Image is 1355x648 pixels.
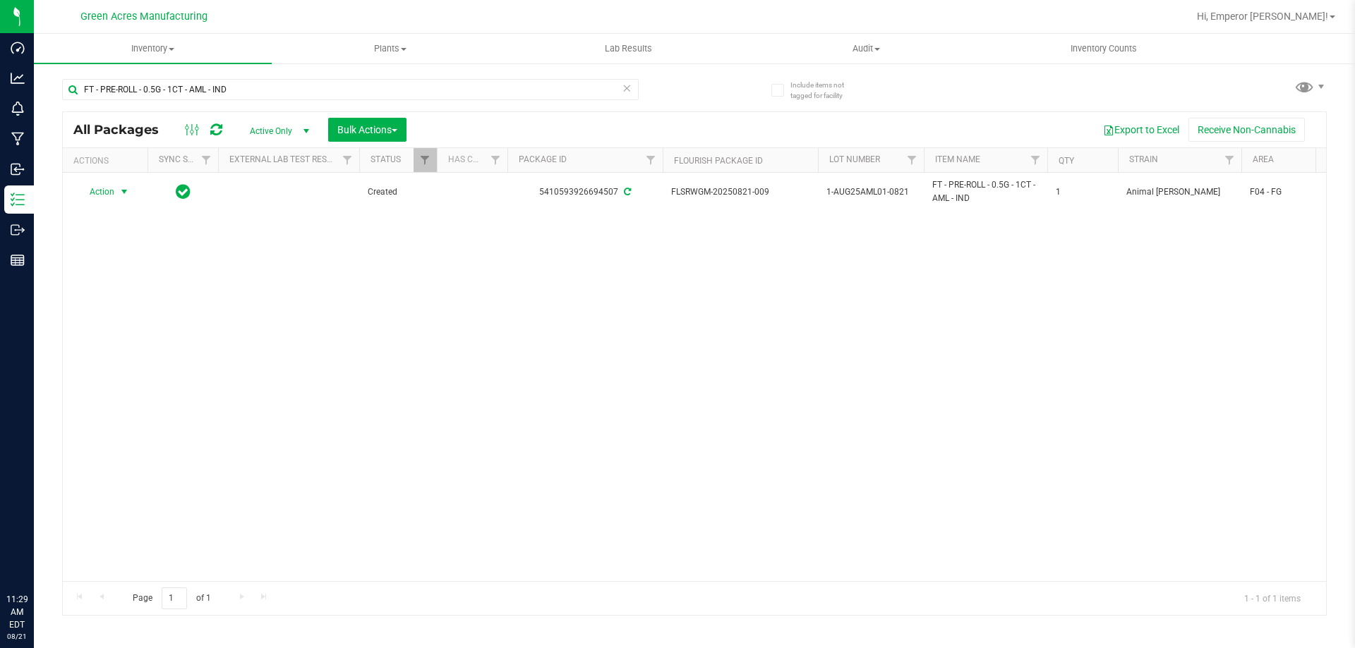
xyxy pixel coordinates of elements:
[932,178,1039,205] span: FT - PRE-ROLL - 0.5G - 1CT - AML - IND
[80,11,207,23] span: Green Acres Manufacturing
[11,102,25,116] inline-svg: Monitoring
[42,533,59,550] iframe: Resource center unread badge
[11,41,25,55] inline-svg: Dashboard
[11,192,25,207] inline-svg: Inventory
[336,148,359,172] a: Filter
[1233,587,1312,609] span: 1 - 1 of 1 items
[748,42,984,55] span: Audit
[272,34,510,63] a: Plants
[11,253,25,267] inline-svg: Reports
[73,122,173,137] span: All Packages
[116,182,133,202] span: select
[121,587,222,609] span: Page of 1
[1218,148,1241,172] a: Filter
[671,185,809,199] span: FLSRWGM-20250821-009
[176,182,191,202] span: In Sync
[586,42,671,55] span: Lab Results
[34,34,272,63] a: Inventory
[6,631,28,642] p: 08/21
[1126,185,1233,199] span: Animal [PERSON_NAME]
[414,148,437,172] a: Filter
[826,185,915,199] span: 1-AUG25AML01-0821
[829,154,880,164] a: Lot Number
[510,34,747,63] a: Lab Results
[639,148,663,172] a: Filter
[159,154,213,164] a: Sync Status
[747,34,985,63] a: Audit
[6,593,28,631] p: 11:29 AM EDT
[1052,42,1156,55] span: Inventory Counts
[484,148,507,172] a: Filter
[1250,185,1339,199] span: F04 - FG
[674,156,763,166] a: Flourish Package ID
[272,42,509,55] span: Plants
[162,587,187,609] input: 1
[622,187,631,197] span: Sync from Compliance System
[328,118,406,142] button: Bulk Actions
[622,79,632,97] span: Clear
[11,162,25,176] inline-svg: Inbound
[368,185,428,199] span: Created
[985,34,1223,63] a: Inventory Counts
[1024,148,1047,172] a: Filter
[901,148,924,172] a: Filter
[11,132,25,146] inline-svg: Manufacturing
[34,42,272,55] span: Inventory
[437,148,507,173] th: Has COA
[1197,11,1328,22] span: Hi, Emperor [PERSON_NAME]!
[229,154,340,164] a: External Lab Test Result
[1129,154,1158,164] a: Strain
[1059,156,1074,166] a: Qty
[14,535,56,577] iframe: Resource center
[195,148,218,172] a: Filter
[935,154,980,164] a: Item Name
[337,124,397,135] span: Bulk Actions
[62,79,639,100] input: Search Package ID, Item Name, SKU, Lot or Part Number...
[1056,185,1109,199] span: 1
[1188,118,1305,142] button: Receive Non-Cannabis
[77,182,115,202] span: Action
[790,80,861,101] span: Include items not tagged for facility
[1094,118,1188,142] button: Export to Excel
[73,156,142,166] div: Actions
[11,223,25,237] inline-svg: Outbound
[1253,154,1274,164] a: Area
[371,154,401,164] a: Status
[11,71,25,85] inline-svg: Analytics
[505,185,665,199] div: 5410593926694507
[519,154,567,164] a: Package ID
